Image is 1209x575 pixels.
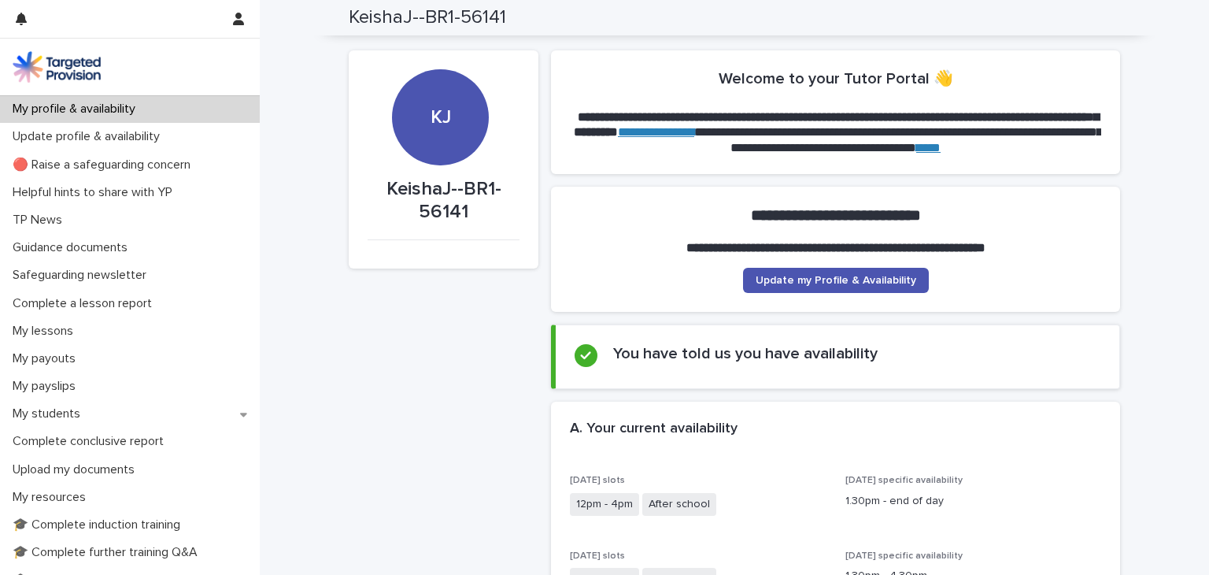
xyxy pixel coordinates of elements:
[13,51,101,83] img: M5nRWzHhSzIhMunXDL62
[570,551,625,561] span: [DATE] slots
[6,129,172,144] p: Update profile & availability
[570,476,625,485] span: [DATE] slots
[845,476,963,485] span: [DATE] specific availability
[6,490,98,505] p: My resources
[392,10,488,129] div: KJ
[6,296,165,311] p: Complete a lesson report
[6,324,86,339] p: My lessons
[6,268,159,283] p: Safeguarding newsletter
[642,493,716,516] span: After school
[613,344,878,363] h2: You have told us you have availability
[6,434,176,449] p: Complete conclusive report
[845,493,1102,510] p: 1.30pm - end of day
[6,406,93,421] p: My students
[6,462,147,477] p: Upload my documents
[6,351,88,366] p: My payouts
[6,379,88,394] p: My payslips
[6,185,185,200] p: Helpful hints to share with YP
[6,213,75,228] p: TP News
[719,69,953,88] h2: Welcome to your Tutor Portal 👋
[6,545,210,560] p: 🎓 Complete further training Q&A
[570,421,738,438] h2: A. Your current availability
[6,240,140,255] p: Guidance documents
[756,275,916,286] span: Update my Profile & Availability
[6,158,203,172] p: 🔴 Raise a safeguarding concern
[743,268,929,293] a: Update my Profile & Availability
[6,517,193,532] p: 🎓 Complete induction training
[6,102,148,117] p: My profile & availability
[349,6,506,29] h2: KeishaJ--BR1-56141
[570,493,639,516] span: 12pm - 4pm
[368,178,519,224] p: KeishaJ--BR1-56141
[845,551,963,561] span: [DATE] specific availability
